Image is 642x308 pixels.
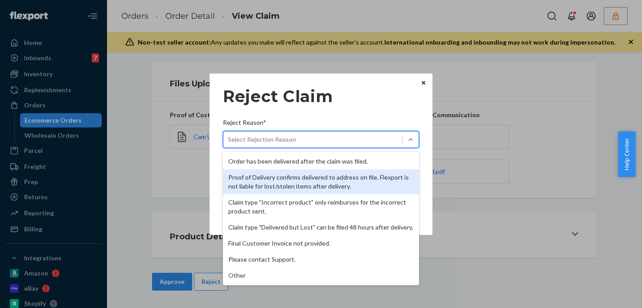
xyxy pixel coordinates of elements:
[223,87,419,106] h3: Reject Claim
[223,219,419,235] div: Claim type "Delivered but Lost" can be filed 48 hours after delivery.
[228,135,296,144] div: Select Rejection Reason
[223,153,419,169] div: Order has been delivered after the claim was filed.
[223,251,419,267] div: Please contact Support.
[223,235,419,251] div: Final Customer Invoice not provided.
[419,78,428,88] button: Close
[223,267,419,283] div: Other
[223,118,266,131] span: Reject Reason*
[223,169,419,194] div: Proof of Delivery confirms delivered to address on file. Flexport is not liable for lost/stolen i...
[223,194,419,219] div: Claim type "Incorrect product" only reimburses for the incorrect product sent.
